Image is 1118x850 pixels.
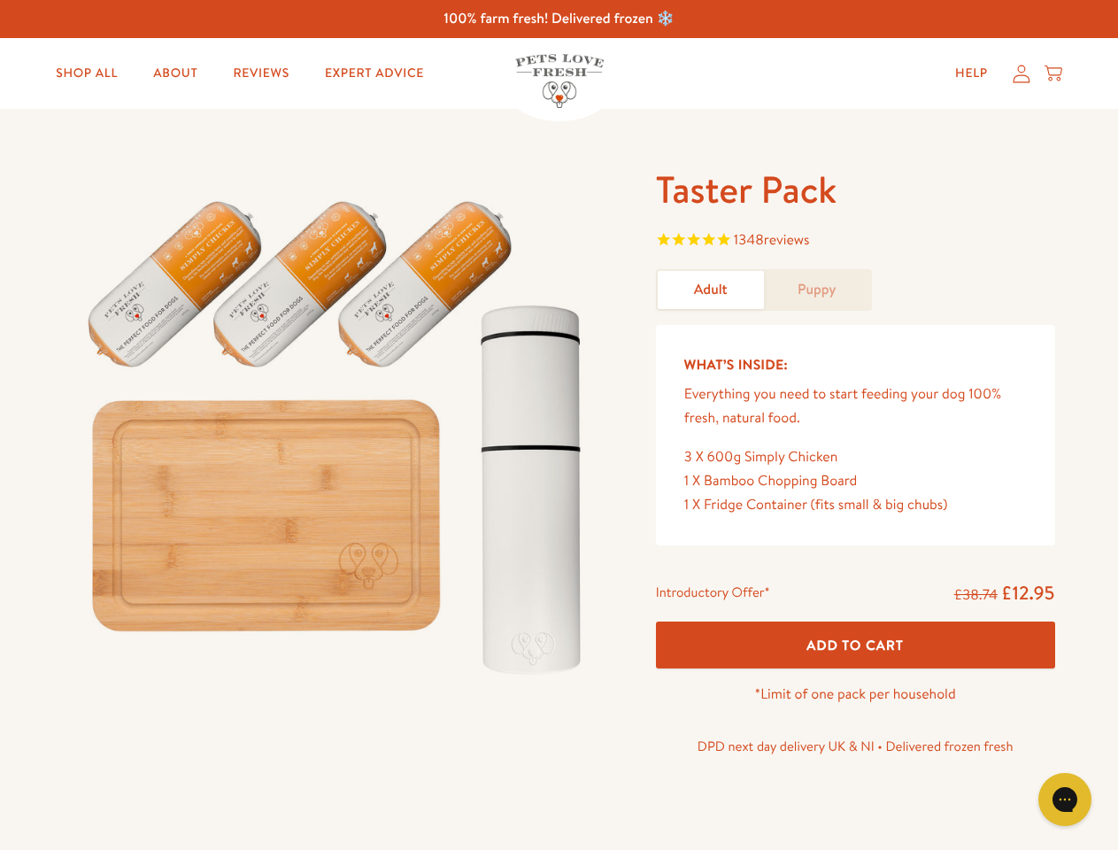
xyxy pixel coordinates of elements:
[64,166,613,693] img: Taster Pack - Adult
[42,56,132,91] a: Shop All
[806,636,904,654] span: Add To Cart
[684,493,1027,517] div: 1 X Fridge Container (fits small & big chubs)
[684,471,858,491] span: 1 X Bamboo Chopping Board
[764,271,870,309] a: Puppy
[941,56,1002,91] a: Help
[219,56,303,91] a: Reviews
[656,683,1055,707] p: *Limit of one pack per household
[764,230,810,250] span: reviews
[656,228,1055,255] span: Rated 4.8 out of 5 stars 1348 reviews
[684,353,1027,376] h5: What’s Inside:
[656,581,770,607] div: Introductory Offer*
[139,56,212,91] a: About
[684,445,1027,469] div: 3 X 600g Simply Chicken
[656,622,1055,668] button: Add To Cart
[656,166,1055,214] h1: Taster Pack
[515,54,604,108] img: Pets Love Fresh
[1029,767,1100,832] iframe: Gorgias live chat messenger
[656,735,1055,758] p: DPD next day delivery UK & NI • Delivered frozen fresh
[684,382,1027,430] p: Everything you need to start feeding your dog 100% fresh, natural food.
[658,271,764,309] a: Adult
[1001,580,1055,606] span: £12.95
[734,230,810,250] span: 1348 reviews
[311,56,438,91] a: Expert Advice
[954,585,998,605] s: £38.74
